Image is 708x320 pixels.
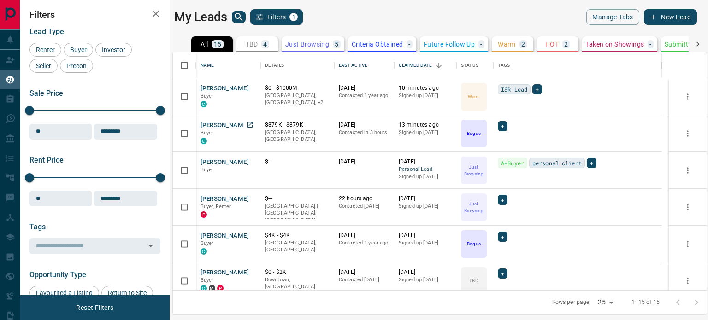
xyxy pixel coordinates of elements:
span: Buyer [201,240,214,246]
p: TBD [469,277,478,284]
div: condos.ca [201,138,207,144]
span: personal client [532,158,582,168]
p: HOT [545,41,559,47]
div: + [498,121,507,131]
div: condos.ca [201,101,207,107]
span: Favourited a Listing [33,289,96,297]
p: 22 hours ago [339,195,389,203]
span: Precon [63,62,90,70]
div: + [498,268,507,279]
div: mrloft.ca [209,285,215,291]
span: Rent Price [29,156,64,164]
span: 1 [290,14,297,20]
p: $0 - $1000M [265,84,330,92]
p: Contacted 1 year ago [339,239,389,247]
p: All [201,41,208,47]
div: Claimed Date [394,52,456,78]
p: 2 [564,41,568,47]
span: Buyer [201,277,214,283]
p: 1–15 of 15 [631,298,660,306]
p: $4K - $4K [265,232,330,239]
span: + [501,195,504,204]
div: Investor [95,43,132,57]
p: [DATE] [339,84,389,92]
p: [DATE] [399,158,452,166]
span: Opportunity Type [29,270,86,279]
p: [DATE] [339,121,389,129]
div: Details [260,52,334,78]
div: Buyer [64,43,93,57]
p: Bogus [467,240,480,247]
span: Renter [33,46,58,53]
span: Buyer [201,167,214,173]
span: Tags [29,222,46,231]
button: Reset Filters [70,300,119,315]
button: Filters1 [250,9,303,25]
p: Warm [468,93,480,100]
span: Buyer, Renter [201,204,231,209]
div: condos.ca [201,248,207,255]
div: Last Active [339,52,367,78]
span: Seller [33,62,54,70]
p: Contacted [DATE] [339,276,389,284]
p: TBD [245,41,258,47]
p: Contacted in 3 hours [339,129,389,136]
button: more [681,237,695,251]
div: Seller [29,59,58,73]
div: Last Active [334,52,394,78]
span: Buyer [201,130,214,136]
p: - [408,41,410,47]
p: [GEOGRAPHIC_DATA], [GEOGRAPHIC_DATA] [265,129,330,143]
h2: Filters [29,9,160,20]
div: property.ca [217,285,224,291]
p: 10 minutes ago [399,84,452,92]
div: Tags [493,52,662,78]
p: [DATE] [399,268,452,276]
p: Signed up [DATE] [399,129,452,136]
p: [GEOGRAPHIC_DATA] | [GEOGRAPHIC_DATA], [GEOGRAPHIC_DATA] [265,203,330,224]
p: Contacted 1 year ago [339,92,389,99]
p: $879K - $879K [265,121,330,129]
button: more [681,163,695,177]
p: Future Follow Up [424,41,475,47]
span: Buyer [67,46,90,53]
p: Signed up [DATE] [399,92,452,99]
span: + [501,232,504,241]
button: [PERSON_NAME] [201,158,249,167]
span: Sale Price [29,89,63,98]
p: Rows per page: [552,298,591,306]
p: Warm [498,41,516,47]
p: [DATE] [339,268,389,276]
div: Name [201,52,214,78]
div: Return to Site [101,286,153,300]
p: 13 minutes ago [399,121,452,129]
p: 5 [335,41,338,47]
button: [PERSON_NAME] [201,268,249,277]
span: Return to Site [105,289,150,297]
p: Just Browsing [285,41,329,47]
p: Signed up [DATE] [399,173,452,180]
div: + [532,84,542,94]
p: Just Browsing [462,163,486,177]
p: Taken on Showings [586,41,644,47]
div: Favourited a Listing [29,286,99,300]
button: [PERSON_NAME] [201,195,249,204]
p: Signed up [DATE] [399,203,452,210]
div: Renter [29,43,61,57]
p: [DATE] [339,158,389,166]
button: more [681,90,695,104]
p: [GEOGRAPHIC_DATA], [GEOGRAPHIC_DATA] [265,239,330,254]
span: + [536,85,539,94]
p: Midtown | Central, Toronto [265,92,330,106]
h1: My Leads [174,10,227,24]
span: Personal Lead [399,166,452,174]
span: + [501,122,504,131]
p: Signed up [DATE] [399,276,452,284]
p: [DATE] [399,232,452,239]
button: [PERSON_NAME] [201,232,249,240]
div: Details [265,52,284,78]
div: + [587,158,596,168]
div: + [498,232,507,242]
p: Contacted [DATE] [339,203,389,210]
p: $--- [265,195,330,203]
